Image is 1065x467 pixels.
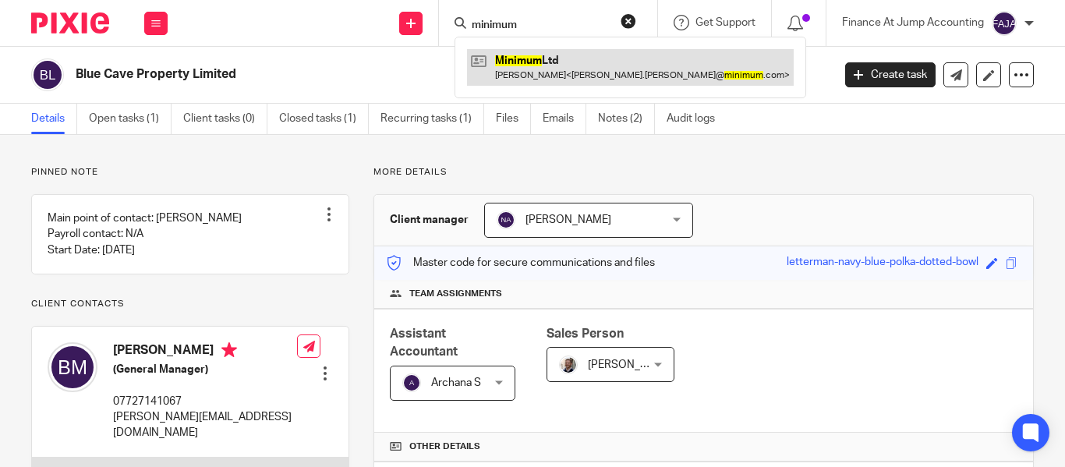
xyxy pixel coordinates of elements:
[31,104,77,134] a: Details
[89,104,172,134] a: Open tasks (1)
[390,327,458,358] span: Assistant Accountant
[113,362,297,377] h5: (General Manager)
[48,342,97,392] img: svg%3E
[390,212,469,228] h3: Client manager
[598,104,655,134] a: Notes (2)
[496,104,531,134] a: Files
[621,13,636,29] button: Clear
[547,327,624,340] span: Sales Person
[113,342,297,362] h4: [PERSON_NAME]
[402,373,421,392] img: svg%3E
[497,211,515,229] img: svg%3E
[113,409,297,441] p: [PERSON_NAME][EMAIL_ADDRESS][DOMAIN_NAME]
[543,104,586,134] a: Emails
[76,66,673,83] h2: Blue Cave Property Limited
[409,440,480,453] span: Other details
[695,17,755,28] span: Get Support
[31,298,349,310] p: Client contacts
[221,342,237,358] i: Primary
[588,359,674,370] span: [PERSON_NAME]
[667,104,727,134] a: Audit logs
[31,166,349,179] p: Pinned note
[373,166,1034,179] p: More details
[31,58,64,91] img: svg%3E
[409,288,502,300] span: Team assignments
[113,394,297,409] p: 07727141067
[559,356,578,374] img: Matt%20Circle.png
[31,12,109,34] img: Pixie
[183,104,267,134] a: Client tasks (0)
[431,377,481,388] span: Archana S
[470,19,610,33] input: Search
[787,254,978,272] div: letterman-navy-blue-polka-dotted-bowl
[845,62,936,87] a: Create task
[992,11,1017,36] img: svg%3E
[380,104,484,134] a: Recurring tasks (1)
[386,255,655,271] p: Master code for secure communications and files
[525,214,611,225] span: [PERSON_NAME]
[279,104,369,134] a: Closed tasks (1)
[842,15,984,30] p: Finance At Jump Accounting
